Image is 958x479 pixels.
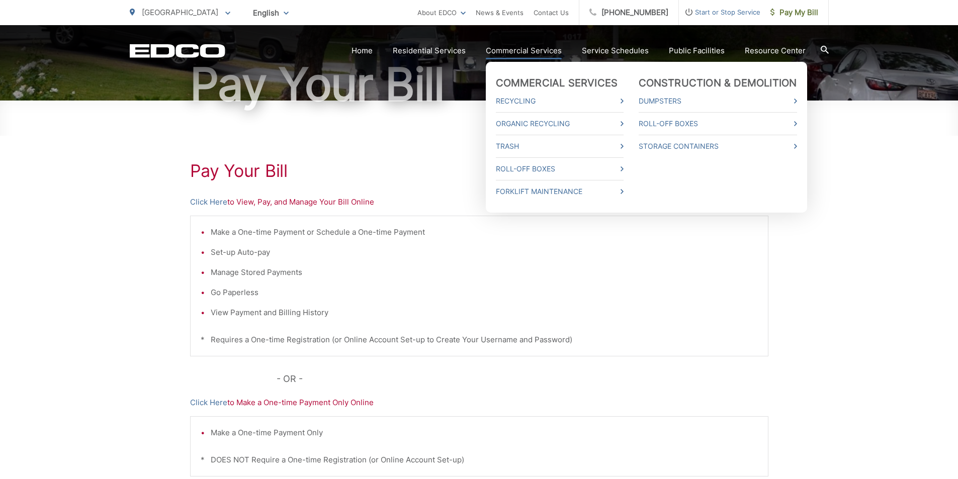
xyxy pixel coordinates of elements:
li: Manage Stored Payments [211,266,758,278]
a: Service Schedules [582,45,649,57]
a: Organic Recycling [496,118,624,130]
a: Public Facilities [669,45,725,57]
li: Make a One-time Payment or Schedule a One-time Payment [211,226,758,238]
p: * Requires a One-time Registration (or Online Account Set-up to Create Your Username and Password) [201,334,758,346]
a: Construction & Demolition [639,77,797,89]
li: Make a One-time Payment Only [211,427,758,439]
a: Residential Services [393,45,466,57]
li: Go Paperless [211,286,758,299]
p: to View, Pay, and Manage Your Bill Online [190,196,768,208]
a: Recycling [496,95,624,107]
a: Commercial Services [486,45,562,57]
p: - OR - [277,371,768,387]
p: to Make a One-time Payment Only Online [190,397,768,409]
span: Pay My Bill [770,7,818,19]
a: Click Here [190,196,227,208]
a: Trash [496,140,624,152]
a: Storage Containers [639,140,797,152]
a: Dumpsters [639,95,797,107]
a: Roll-Off Boxes [639,118,797,130]
h1: Pay Your Bill [130,59,829,110]
a: Resource Center [745,45,806,57]
li: View Payment and Billing History [211,307,758,319]
a: About EDCO [417,7,466,19]
span: English [245,4,296,22]
a: Home [352,45,373,57]
a: EDCD logo. Return to the homepage. [130,44,225,58]
a: Commercial Services [496,77,618,89]
a: Roll-Off Boxes [496,163,624,175]
a: Contact Us [534,7,569,19]
p: * DOES NOT Require a One-time Registration (or Online Account Set-up) [201,454,758,466]
li: Set-up Auto-pay [211,246,758,258]
span: [GEOGRAPHIC_DATA] [142,8,218,17]
h1: Pay Your Bill [190,161,768,181]
a: Forklift Maintenance [496,185,624,198]
a: News & Events [476,7,524,19]
a: Click Here [190,397,227,409]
